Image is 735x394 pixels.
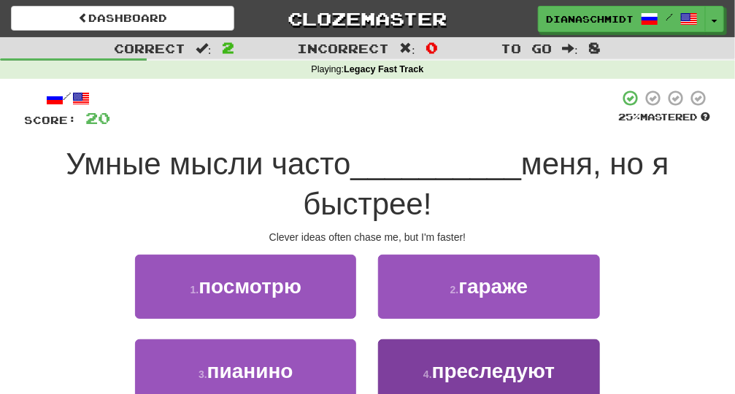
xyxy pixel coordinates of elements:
button: 2.гараже [378,255,599,318]
div: / [25,89,111,107]
small: 2 . [450,284,459,295]
span: : [399,42,415,55]
span: Умные мысли часто [66,147,350,181]
span: Score: [25,114,77,126]
a: DianaSchmidt / [538,6,706,32]
div: Mastered [619,111,711,124]
span: / [666,12,673,22]
span: DianaSchmidt [546,12,634,26]
span: __________ [351,147,522,181]
span: гараже [459,275,528,298]
span: 20 [86,109,111,127]
span: 8 [588,39,601,56]
button: 1.посмотрю [135,255,356,318]
a: Clozemaster [256,6,480,31]
span: 25 % [619,111,641,123]
small: 1 . [191,284,199,295]
small: 4 . [423,368,432,380]
span: меня, но я быстрее! [303,147,669,221]
span: преследуют [432,360,555,382]
span: 2 [222,39,234,56]
span: Correct [114,41,185,55]
span: To go [501,41,552,55]
a: Dashboard [11,6,234,31]
div: Clever ideas often chase me, but I'm faster! [25,230,711,244]
span: пианино [207,360,293,382]
span: : [562,42,578,55]
span: 0 [426,39,438,56]
small: 3 . [199,368,207,380]
span: : [196,42,212,55]
span: Incorrect [297,41,389,55]
span: посмотрю [199,275,301,298]
strong: Legacy Fast Track [344,64,423,74]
